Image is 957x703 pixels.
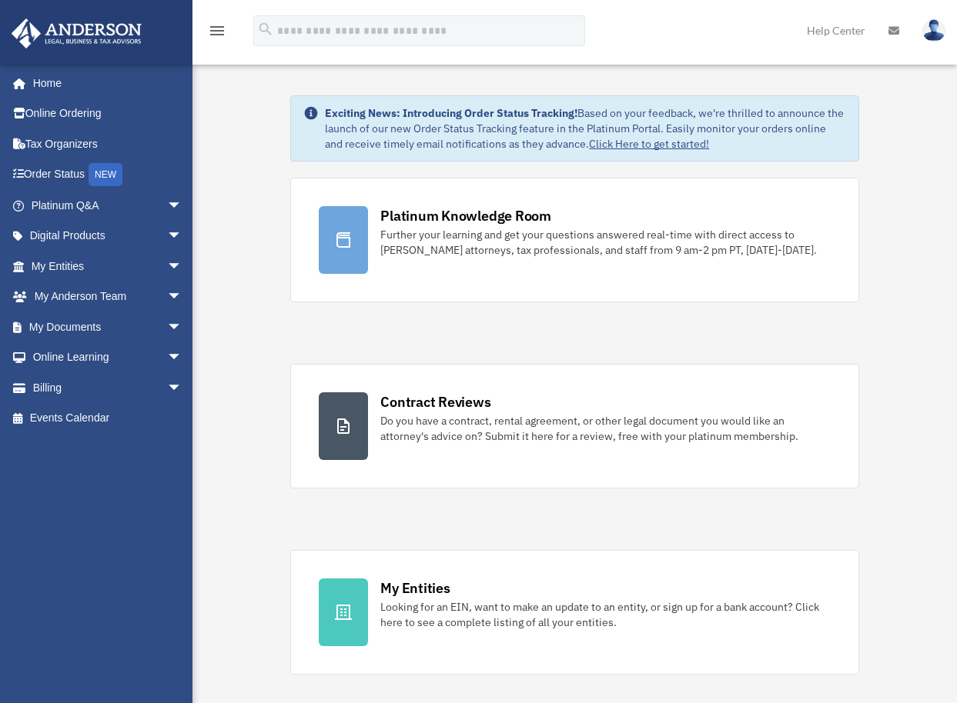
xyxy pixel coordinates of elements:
[11,312,206,342] a: My Documentsarrow_drop_down
[167,372,198,404] span: arrow_drop_down
[11,342,206,373] a: Online Learningarrow_drop_down
[208,22,226,40] i: menu
[167,312,198,343] span: arrow_drop_down
[290,550,858,675] a: My Entities Looking for an EIN, want to make an update to an entity, or sign up for a bank accoun...
[11,221,206,252] a: Digital Productsarrow_drop_down
[380,392,490,411] div: Contract Reviews
[380,413,830,444] div: Do you have a contract, rental agreement, or other legal document you would like an attorney's ad...
[325,106,577,120] strong: Exciting News: Introducing Order Status Tracking!
[11,190,206,221] a: Platinum Q&Aarrow_drop_down
[380,578,450,598] div: My Entities
[11,251,206,282] a: My Entitiesarrow_drop_down
[167,190,198,222] span: arrow_drop_down
[380,227,830,258] div: Further your learning and get your questions answered real-time with direct access to [PERSON_NAM...
[290,364,858,488] a: Contract Reviews Do you have a contract, rental agreement, or other legal document you would like...
[11,159,206,191] a: Order StatusNEW
[325,105,845,152] div: Based on your feedback, we're thrilled to announce the launch of our new Order Status Tracking fe...
[89,163,122,186] div: NEW
[290,178,858,302] a: Platinum Knowledge Room Further your learning and get your questions answered real-time with dire...
[11,403,206,434] a: Events Calendar
[167,221,198,252] span: arrow_drop_down
[167,342,198,374] span: arrow_drop_down
[380,599,830,630] div: Looking for an EIN, want to make an update to an entity, or sign up for a bank account? Click her...
[167,251,198,282] span: arrow_drop_down
[11,372,206,403] a: Billingarrow_drop_down
[7,18,146,48] img: Anderson Advisors Platinum Portal
[257,21,274,38] i: search
[11,68,198,98] a: Home
[208,27,226,40] a: menu
[11,282,206,312] a: My Anderson Teamarrow_drop_down
[167,282,198,313] span: arrow_drop_down
[589,137,709,151] a: Click Here to get started!
[11,98,206,129] a: Online Ordering
[11,128,206,159] a: Tax Organizers
[380,206,551,225] div: Platinum Knowledge Room
[922,19,945,42] img: User Pic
